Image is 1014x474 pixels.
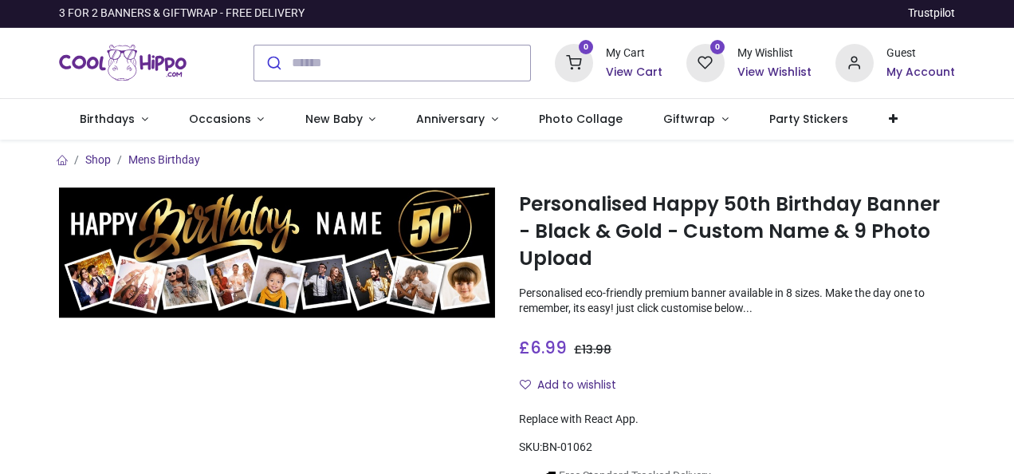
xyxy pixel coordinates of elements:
[737,65,812,81] a: View Wishlist
[519,191,955,273] h1: Personalised Happy 50th Birthday Banner - Black & Gold - Custom Name & 9 Photo Upload
[519,412,955,428] div: Replace with React App.
[606,45,662,61] div: My Cart
[886,65,955,81] a: My Account
[886,45,955,61] div: Guest
[59,6,305,22] div: 3 FOR 2 BANNERS & GIFTWRAP - FREE DELIVERY
[519,336,567,359] span: £
[59,188,495,318] img: Personalised Happy 50th Birthday Banner - Black & Gold - Custom Name & 9 Photo Upload
[686,55,725,68] a: 0
[579,40,594,55] sup: 0
[539,111,623,127] span: Photo Collage
[519,440,955,456] div: SKU:
[59,99,168,140] a: Birthdays
[128,153,200,166] a: Mens Birthday
[769,111,848,127] span: Party Stickers
[285,99,396,140] a: New Baby
[663,111,715,127] span: Giftwrap
[530,336,567,359] span: 6.99
[85,153,111,166] a: Shop
[710,40,725,55] sup: 0
[606,65,662,81] a: View Cart
[396,99,519,140] a: Anniversary
[80,111,135,127] span: Birthdays
[574,342,611,357] span: £
[643,99,749,140] a: Giftwrap
[520,379,531,390] i: Add to wishlist
[189,111,251,127] span: Occasions
[59,41,187,85] img: Cool Hippo
[555,55,593,68] a: 0
[519,286,955,317] p: Personalised eco-friendly premium banner available in 8 sizes. Make the day one to remember, its ...
[305,111,363,127] span: New Baby
[737,45,812,61] div: My Wishlist
[168,99,285,140] a: Occasions
[519,372,630,399] button: Add to wishlistAdd to wishlist
[254,45,292,81] button: Submit
[908,6,955,22] a: Trustpilot
[582,342,611,357] span: 13.98
[59,41,187,85] a: Logo of Cool Hippo
[542,440,592,453] span: BN-01062
[416,111,485,127] span: Anniversary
